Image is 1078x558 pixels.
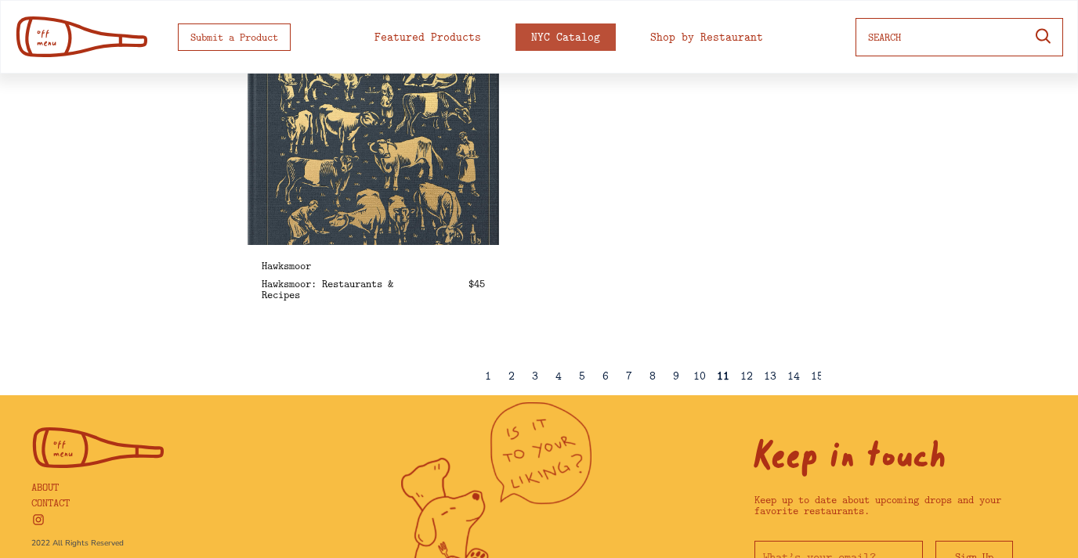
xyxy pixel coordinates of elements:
div: 13 [764,370,776,382]
div: CONTACT [31,497,70,508]
div: 15 [811,370,823,382]
div: 5 [579,370,585,382]
div: Hawksmoor [262,260,485,271]
div: 2 [508,370,515,382]
div: 2022 All Rights Reserved [31,539,124,547]
input: SEARCH [868,23,1020,51]
div: Keep up to date about upcoming drops and your favorite restaurants. [754,494,1013,516]
div: 8 [649,370,656,382]
div: NYC Catalog [531,31,600,43]
div: Hawksmoor: Restaurants & Recipes [246,49,501,245]
div: 12 [740,370,753,382]
img: off menu [15,16,150,58]
div: 9 [673,370,679,382]
div: 7 [626,370,632,382]
div: 1 [485,370,491,382]
div: Shop by Restaurant [650,31,763,43]
div: 3 [532,370,538,382]
div: Hawksmoor: Restaurants & Recipes [262,278,434,300]
div: 11 [717,370,729,382]
div: 14 [787,370,800,382]
div: Keep in touch [754,433,1078,488]
div: $45 [468,278,485,289]
img: off menu [31,427,166,469]
div: 6 [602,370,609,382]
div: ABOUT [31,481,59,492]
div: 4 [555,370,562,382]
div: Featured Products [374,31,481,43]
div: 10 [693,370,706,382]
button: Submit a Product [178,23,291,51]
